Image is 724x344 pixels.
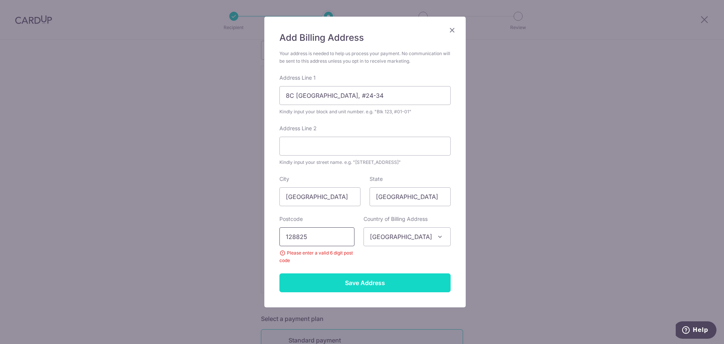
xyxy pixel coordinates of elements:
[279,249,354,264] div: Please enter a valid 6 digit post code
[279,175,289,183] label: City
[279,108,451,116] div: Kindly input your block and unit number. e.g. "Blk 123, #01-01"
[279,215,303,223] label: Postcode
[279,273,451,292] input: Save Address
[279,50,451,65] div: Your address is needed to help us process your payment. No communication will be sent to this add...
[676,321,716,340] iframe: Opens a widget where you can find more information
[370,175,383,183] label: State
[279,32,451,44] h5: Add Billing Address
[279,159,451,166] div: Kindly input your street name. e.g. "[STREET_ADDRESS]"
[279,125,317,132] label: Address Line 2
[279,74,316,82] label: Address Line 1
[364,215,428,223] label: Country of Billing Address
[364,228,450,246] span: Singapore
[364,227,451,246] span: Singapore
